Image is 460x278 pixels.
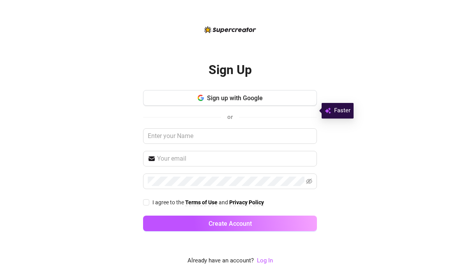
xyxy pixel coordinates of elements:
a: Log In [257,257,273,264]
span: or [227,113,233,120]
span: eye-invisible [306,178,312,184]
h2: Sign Up [209,62,252,78]
img: logo-BBDzfeDw.svg [204,26,256,33]
span: I agree to the [152,199,185,205]
input: Enter your Name [143,128,317,144]
span: Sign up with Google [207,94,263,102]
span: Already have an account? [188,256,254,266]
span: Create Account [209,220,252,227]
a: Privacy Policy [229,199,264,206]
button: Create Account [143,216,317,231]
button: Sign up with Google [143,90,317,106]
span: and [219,199,229,205]
a: Terms of Use [185,199,218,206]
a: Log In [257,256,273,266]
img: svg%3e [325,106,331,115]
span: Faster [334,106,350,115]
input: Your email [157,154,312,163]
